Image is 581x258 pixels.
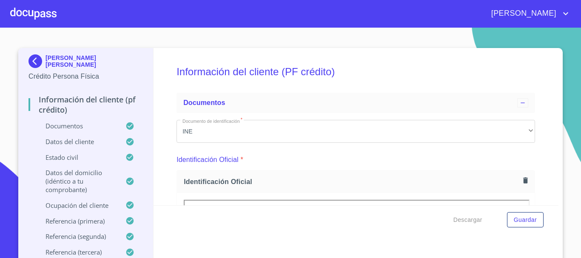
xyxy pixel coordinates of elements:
p: Identificación Oficial [177,155,239,165]
div: Documentos [177,93,535,113]
span: Descargar [453,215,482,225]
p: [PERSON_NAME] [PERSON_NAME] [46,54,143,68]
button: Guardar [507,212,544,228]
span: Identificación Oficial [184,177,520,186]
p: Estado Civil [28,153,125,162]
button: account of current user [485,7,571,20]
img: Docupass spot blue [28,54,46,68]
p: Crédito Persona Física [28,71,143,82]
p: Referencia (segunda) [28,232,125,241]
h5: Información del cliente (PF crédito) [177,54,535,89]
span: Guardar [514,215,537,225]
p: Referencia (tercera) [28,248,125,256]
p: Ocupación del Cliente [28,201,125,210]
p: Datos del cliente [28,137,125,146]
p: Datos del domicilio (idéntico a tu comprobante) [28,168,125,194]
p: Referencia (primera) [28,217,125,225]
p: Información del cliente (PF crédito) [28,94,143,115]
p: Documentos [28,122,125,130]
div: INE [177,120,535,143]
button: Descargar [450,212,486,228]
span: [PERSON_NAME] [485,7,561,20]
div: [PERSON_NAME] [PERSON_NAME] [28,54,143,71]
span: Documentos [183,99,225,106]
